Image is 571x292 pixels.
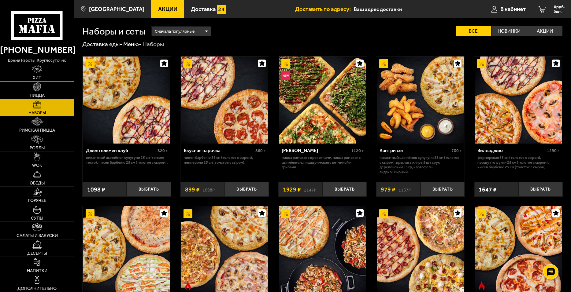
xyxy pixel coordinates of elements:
span: Доставить по адресу: [295,6,354,12]
img: Кантри сет [377,57,464,144]
span: 0 руб. [554,5,565,9]
button: Выбрать [127,182,171,197]
span: WOK [32,163,42,168]
s: 1167 ₽ [399,187,411,192]
span: Акции [158,6,177,12]
input: Ваш адрес доставки [354,4,468,15]
img: 15daf4d41897b9f0e9f617042186c801.svg [217,5,226,14]
div: Вкусная парочка [184,148,254,154]
label: Акции [527,26,562,36]
label: Новинки [491,26,527,36]
span: 700 г [451,148,462,153]
span: Салаты и закуски [17,234,58,238]
span: Напитки [27,269,47,273]
span: 1290 г [547,148,559,153]
p: Пикантный цыплёнок сулугуни 25 см (тонкое тесто), Чикен Барбекю 25 см (толстое с сыром). [86,155,168,165]
a: Меню- [123,41,142,48]
img: Новинка [281,71,290,80]
img: Акционный [86,59,95,68]
span: 860 г [255,148,265,153]
img: Вилладжио [475,57,562,144]
img: Острое блюдо [184,281,192,290]
span: Роллы [30,146,45,150]
span: 1120 г [351,148,364,153]
span: Наборы [28,111,46,115]
span: 899 ₽ [185,187,200,192]
a: АкционныйДжентельмен клуб [83,57,171,144]
span: Обеды [30,181,45,185]
img: Акционный [281,209,290,218]
span: 0 шт. [554,10,565,13]
span: Римская пицца [19,128,55,133]
img: Акционный [477,209,486,218]
p: Чикен Барбекю 25 см (толстое с сыром), Пепперони 25 см (толстое с сыром). [184,155,266,165]
img: Вкусная парочка [181,57,268,144]
span: Сначала популярные [155,26,195,37]
button: Выбрать [518,182,563,197]
span: Десерты [27,251,47,256]
span: 1647 ₽ [479,187,497,192]
a: АкционныйВкусная парочка [180,57,269,144]
img: Акционный [184,59,192,68]
img: Акционный [379,209,388,218]
img: Акционный [379,59,388,68]
img: Острое блюдо [477,281,486,290]
label: Все [456,26,491,36]
div: Наборы [143,40,164,48]
div: Кантри сет [380,148,450,154]
span: Горячее [28,199,46,203]
span: 1929 ₽ [283,187,301,192]
a: АкционныйНовинкаМама Миа [278,57,367,144]
p: Фермерская 25 см (толстое с сыром), Прошутто Фунги 25 см (толстое с сыром), Чикен Барбекю 25 см (... [477,155,559,170]
img: Акционный [281,59,290,68]
p: Пицца Римская с креветками, Пицца Римская с цыплёнком, Пицца Римская с ветчиной и грибами. [282,155,364,170]
div: Вилладжио [477,148,545,154]
div: Джентельмен клуб [86,148,156,154]
img: Акционный [86,209,95,218]
span: В кабинет [500,6,526,12]
span: 979 ₽ [381,187,395,192]
span: [GEOGRAPHIC_DATA] [89,6,144,12]
button: Выбрать [421,182,465,197]
span: Пицца [30,93,45,98]
h1: Наборы и сеты [82,27,146,36]
a: АкционныйКантри сет [376,57,465,144]
span: 1098 ₽ [87,187,105,192]
span: Доставка [191,6,216,12]
img: Джентельмен клуб [83,57,170,144]
a: Доставка еды- [82,41,122,48]
img: Акционный [477,59,486,68]
s: 1098 ₽ [202,187,215,192]
span: 820 г [158,148,168,153]
button: Выбрать [225,182,269,197]
s: 2147 ₽ [304,187,316,192]
span: Хит [33,76,41,80]
span: Супы [31,216,43,221]
a: АкционныйВилладжио [474,57,563,144]
span: Дополнительно [17,287,57,291]
span: Курляндская улица, 19-21П [354,4,468,15]
button: Выбрать [323,182,367,197]
img: Мама Миа [279,57,366,144]
div: [PERSON_NAME] [282,148,350,154]
p: Пикантный цыплёнок сулугуни 25 см (толстое с сыром), крылья в кляре 5 шт соус деревенский 25 гр, ... [380,155,462,174]
img: Акционный [184,209,192,218]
